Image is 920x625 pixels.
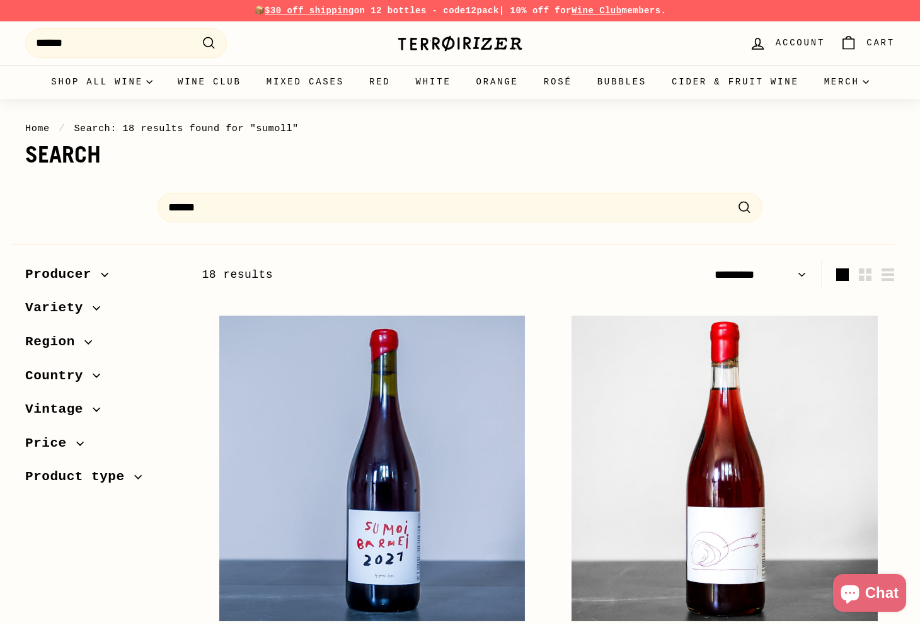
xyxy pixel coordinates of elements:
[25,294,181,328] button: Variety
[25,297,93,319] span: Variety
[742,25,832,62] a: Account
[25,433,76,454] span: Price
[25,4,895,18] p: 📦 on 12 bottles - code | 10% off for members.
[74,123,298,134] span: Search: 18 results found for "sumoll"
[38,65,165,99] summary: Shop all wine
[25,121,895,136] nav: breadcrumbs
[254,65,357,99] a: Mixed Cases
[202,266,548,284] div: 18 results
[866,36,895,50] span: Cart
[25,430,181,464] button: Price
[25,399,93,420] span: Vintage
[776,36,825,50] span: Account
[25,463,181,497] button: Product type
[531,65,585,99] a: Rosé
[25,264,101,285] span: Producer
[25,396,181,430] button: Vintage
[25,328,181,362] button: Region
[165,65,254,99] a: Wine Club
[25,362,181,396] button: Country
[25,365,93,387] span: Country
[659,65,812,99] a: Cider & Fruit Wine
[25,123,50,134] a: Home
[812,65,882,99] summary: Merch
[25,261,181,295] button: Producer
[265,6,354,16] span: $30 off shipping
[585,65,659,99] a: Bubbles
[572,6,622,16] a: Wine Club
[55,123,68,134] span: /
[25,142,895,168] h1: Search
[403,65,464,99] a: White
[25,331,84,353] span: Region
[357,65,403,99] a: Red
[832,25,902,62] a: Cart
[466,6,499,16] strong: 12pack
[464,65,531,99] a: Orange
[25,466,134,488] span: Product type
[829,574,910,615] inbox-online-store-chat: Shopify online store chat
